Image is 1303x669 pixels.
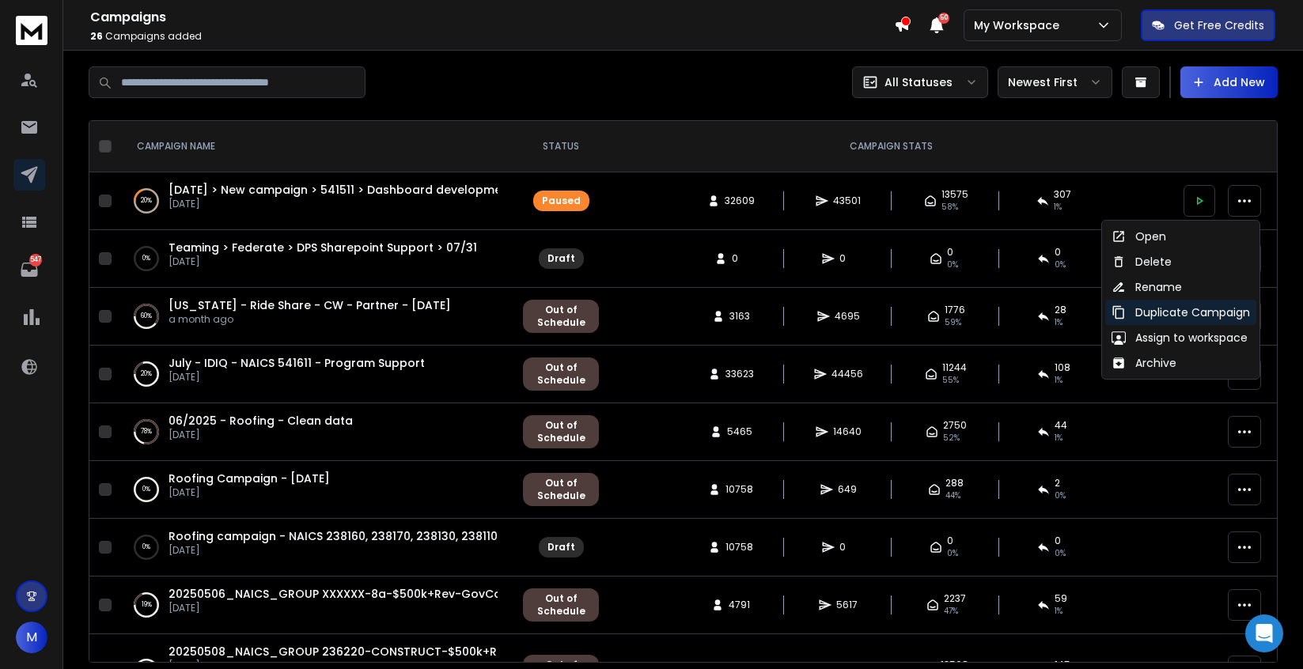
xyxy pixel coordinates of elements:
span: 307 [1054,188,1071,201]
p: [DATE] [169,429,353,441]
span: 1 % [1054,201,1062,214]
span: 0 [732,252,748,265]
p: 0 % [142,482,150,497]
span: 0% [947,259,958,271]
span: 0% [947,547,958,560]
div: Duplicate Campaign [1112,304,1250,320]
a: Teaming > Federate > DPS Sharepoint Support > 07/31 [169,240,477,255]
a: Roofing campaign - NAICS 238160, 238170, 238130, 238110 [169,528,498,544]
span: 288 [945,477,964,489]
button: M [16,622,47,653]
div: Out of Schedule [532,477,590,502]
div: Out of Schedule [532,304,590,329]
a: [US_STATE] - Ride Share - CW - Partner - [DATE] [169,297,451,313]
span: 44456 [831,368,863,380]
span: 108 [1055,361,1070,374]
span: 32609 [725,195,755,207]
div: Out of Schedule [532,419,590,444]
span: 4695 [835,310,860,323]
span: 649 [838,483,857,496]
span: 0 % [1055,489,1066,502]
span: 50 [938,13,949,24]
div: Out of Schedule [532,361,590,387]
span: 1 % [1055,432,1062,444]
p: My Workspace [974,17,1066,33]
span: 14640 [833,425,862,438]
p: Campaigns added [90,30,894,43]
span: 2750 [943,419,967,432]
h1: Campaigns [90,8,894,27]
span: 13575 [941,188,968,201]
span: 3163 [729,310,750,323]
div: Open Intercom Messenger [1245,614,1283,652]
span: 0% [1055,547,1066,560]
td: 0%Teaming > Federate > DPS Sharepoint Support > 07/31[DATE] [118,230,513,288]
span: 59 [1055,592,1067,605]
span: 55 % [942,374,959,387]
p: [DATE] [169,486,330,499]
a: 547 [13,254,45,285]
span: 5617 [836,599,858,611]
td: 20%[DATE] > New campaign > 541511 > Dashboard development > SAP[DATE] [118,172,513,230]
span: 58 % [941,201,958,214]
th: STATUS [513,121,608,172]
span: 43501 [833,195,861,207]
span: 1 % [1055,374,1062,387]
span: 2 [1055,477,1060,489]
span: 44 % [945,489,960,502]
span: 0 [1055,535,1061,547]
img: logo [16,16,47,45]
span: 1776 [945,304,965,316]
div: Rename [1112,279,1182,295]
p: [DATE] [169,255,477,268]
td: 19%20250506_NAICS_GROUP XXXXXX-8a-$500k+Rev-GovCon_SamDate_N4425525R1502-XXX[DATE] [118,576,513,634]
td: 60%[US_STATE] - Ride Share - CW - Partner - [DATE]a month ago [118,288,513,346]
span: 4791 [729,599,750,611]
a: Roofing Campaign - [DATE] [169,471,330,486]
span: 0 [947,246,953,259]
div: Draft [547,252,575,265]
div: Draft [547,541,575,554]
a: 20250506_NAICS_GROUP XXXXXX-8a-$500k+Rev-GovCon_SamDate_N4425525R1502-XXX [169,586,700,602]
a: [DATE] > New campaign > 541511 > Dashboard development > SAP [169,182,547,198]
td: 20%July - IDIQ - NAICS 541611 - Program Support[DATE] [118,346,513,403]
td: 0%Roofing Campaign - [DATE][DATE] [118,461,513,519]
p: [DATE] [169,602,498,614]
div: Open [1112,229,1166,244]
span: 1 % [1055,316,1062,329]
span: 5465 [727,425,752,438]
div: Archive [1112,355,1176,371]
span: 33623 [725,368,754,380]
span: 47 % [944,605,958,618]
span: 1 % [1055,605,1062,618]
p: 19 % [142,597,152,613]
p: [DATE] [169,371,425,384]
span: 2237 [944,592,966,605]
span: 0 [839,541,855,554]
span: 06/2025 - Roofing - Clean data [169,413,353,429]
span: 10758 [725,483,753,496]
a: July - IDIQ - NAICS 541611 - Program Support [169,355,425,371]
a: 20250508_NAICS_GROUP 236220-CONSTRUCT-$500k+Rev-GovCon_SamDate_N4425525R1503 -USN [169,644,759,660]
span: 44 [1055,419,1067,432]
p: All Statuses [884,74,953,90]
td: 0%Roofing campaign - NAICS 238160, 238170, 238130, 238110[DATE] [118,519,513,576]
button: Add New [1180,66,1278,98]
p: 0 % [142,539,150,555]
button: Newest First [998,66,1112,98]
span: 59 % [945,316,961,329]
p: 78 % [141,424,152,440]
p: [DATE] [169,544,498,557]
th: CAMPAIGN NAME [118,121,513,172]
span: 0 [839,252,855,265]
th: CAMPAIGN STATS [608,121,1174,172]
